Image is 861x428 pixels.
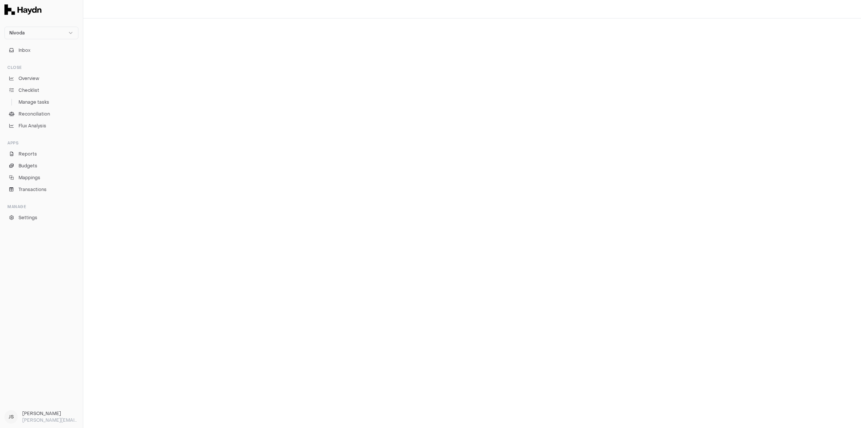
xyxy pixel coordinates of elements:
[4,109,78,119] a: Reconciliation
[4,85,78,96] a: Checklist
[4,27,78,39] button: Nivoda
[19,163,37,169] span: Budgets
[4,4,41,15] img: Haydn Logo
[19,75,39,82] span: Overview
[4,173,78,183] a: Mappings
[4,45,78,56] button: Inbox
[4,161,78,171] a: Budgets
[19,87,39,94] span: Checklist
[19,111,50,117] span: Reconciliation
[4,121,78,131] a: Flux Analysis
[22,417,78,424] p: [PERSON_NAME][EMAIL_ADDRESS][DOMAIN_NAME]
[4,61,78,73] div: Close
[19,99,49,106] span: Manage tasks
[22,410,78,417] h3: [PERSON_NAME]
[19,47,30,54] span: Inbox
[4,73,78,84] a: Overview
[19,174,40,181] span: Mappings
[4,410,18,424] span: JS
[9,30,25,36] span: Nivoda
[19,151,37,157] span: Reports
[19,214,37,221] span: Settings
[4,213,78,223] a: Settings
[4,97,78,107] a: Manage tasks
[19,123,46,129] span: Flux Analysis
[19,186,47,193] span: Transactions
[4,149,78,159] a: Reports
[4,184,78,195] a: Transactions
[4,201,78,213] div: Manage
[4,137,78,149] div: Apps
